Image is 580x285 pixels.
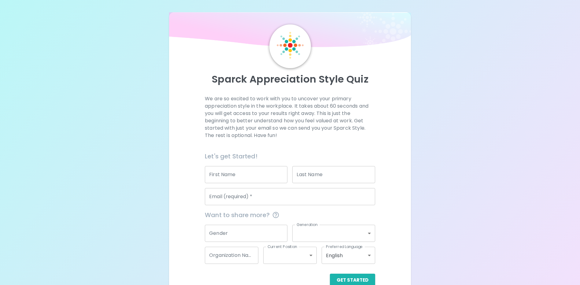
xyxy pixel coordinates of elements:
[272,211,279,219] svg: This information is completely confidential and only used for aggregated appreciation studies at ...
[205,95,375,139] p: We are so excited to work with you to uncover your primary appreciation style in the workplace. I...
[326,244,363,249] label: Preferred Language
[176,73,403,85] p: Sparck Appreciation Style Quiz
[205,151,375,161] h6: Let's get Started!
[268,244,297,249] label: Current Position
[277,32,304,59] img: Sparck Logo
[297,222,318,227] label: Generation
[205,210,375,220] span: Want to share more?
[169,12,411,50] img: wave
[322,247,375,264] div: English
